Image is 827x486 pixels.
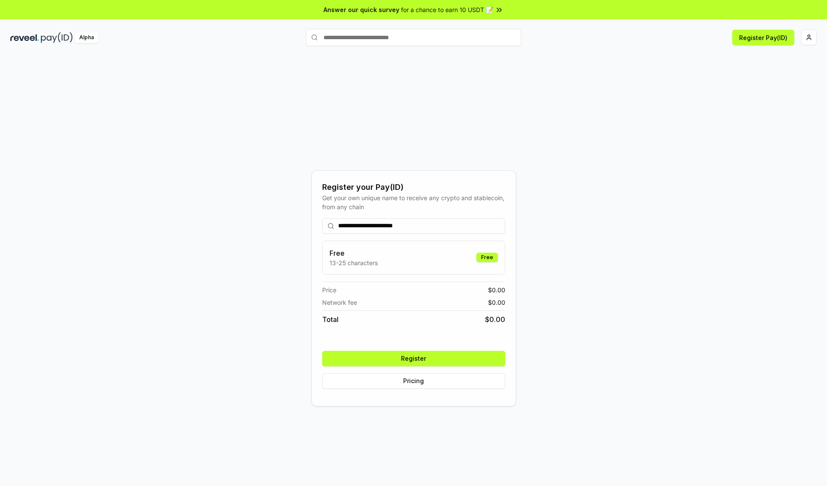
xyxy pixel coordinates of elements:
[322,314,339,325] span: Total
[401,5,493,14] span: for a chance to earn 10 USDT 📝
[322,351,505,366] button: Register
[322,285,336,294] span: Price
[488,285,505,294] span: $ 0.00
[488,298,505,307] span: $ 0.00
[322,193,505,211] div: Get your own unique name to receive any crypto and stablecoin, from any chain
[330,258,378,267] p: 13-25 characters
[485,314,505,325] span: $ 0.00
[322,181,505,193] div: Register your Pay(ID)
[322,373,505,389] button: Pricing
[10,32,39,43] img: reveel_dark
[330,248,378,258] h3: Free
[75,32,99,43] div: Alpha
[323,5,399,14] span: Answer our quick survey
[732,30,794,45] button: Register Pay(ID)
[322,298,357,307] span: Network fee
[476,253,498,262] div: Free
[41,32,73,43] img: pay_id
